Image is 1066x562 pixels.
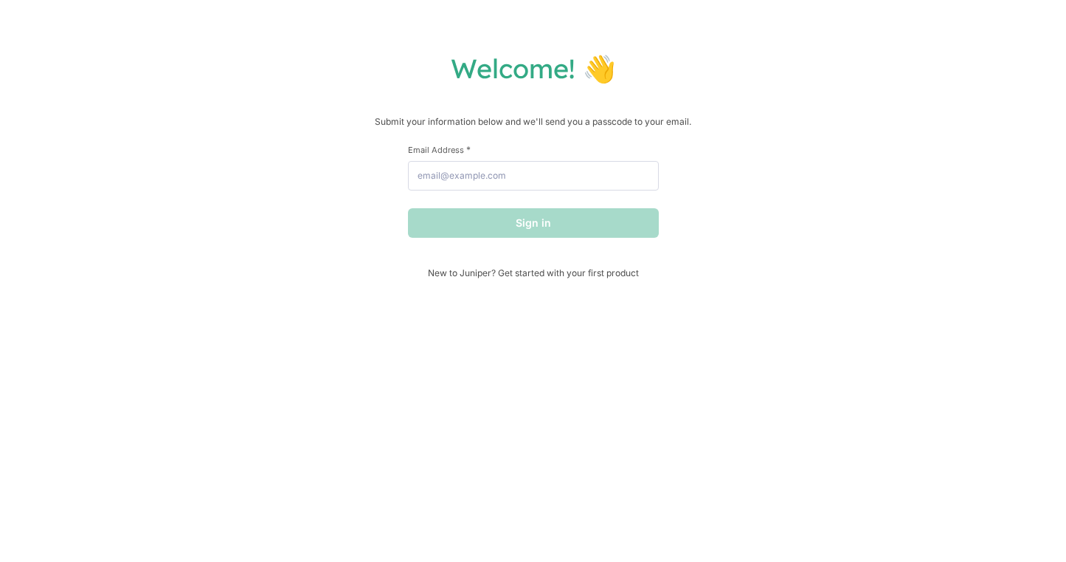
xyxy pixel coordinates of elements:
label: Email Address [408,144,659,155]
span: New to Juniper? Get started with your first product [408,267,659,278]
input: email@example.com [408,161,659,191]
span: This field is required. [466,144,471,155]
h1: Welcome! 👋 [15,52,1051,85]
p: Submit your information below and we'll send you a passcode to your email. [15,114,1051,129]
